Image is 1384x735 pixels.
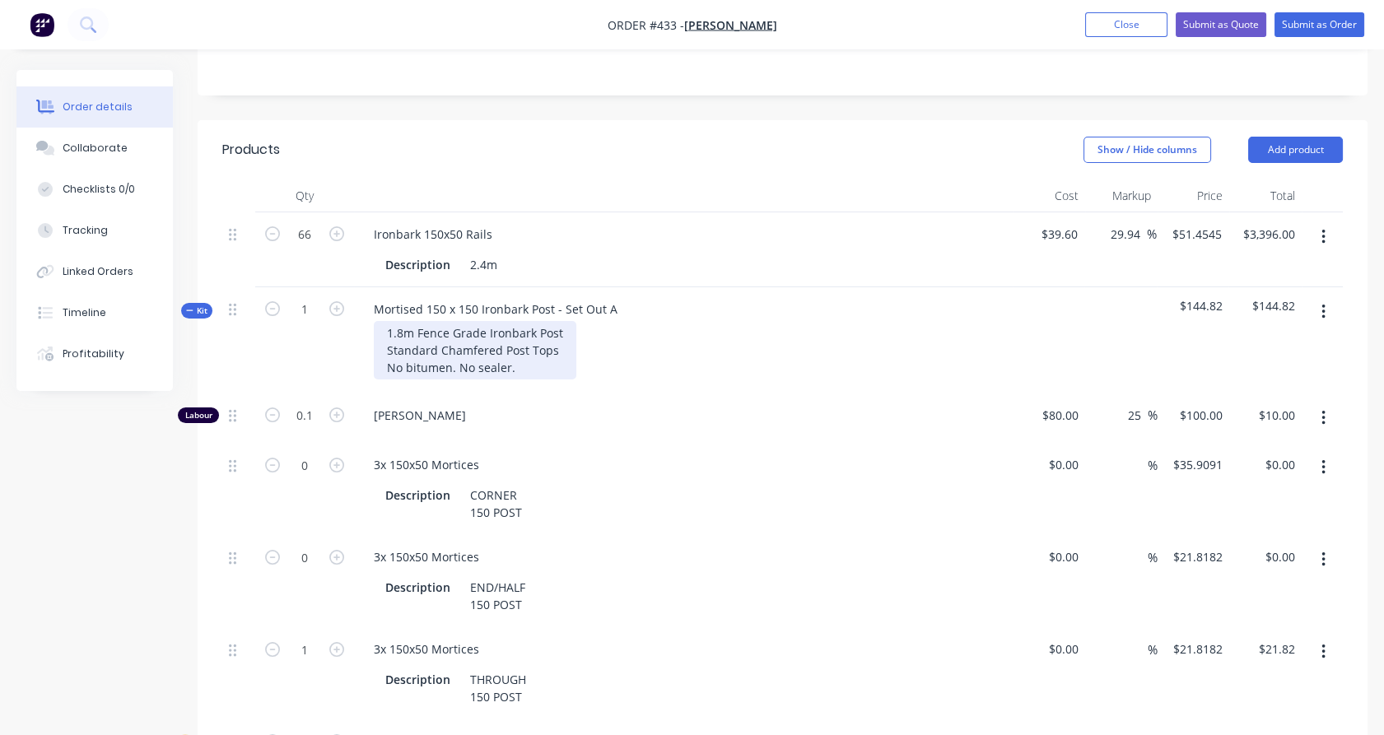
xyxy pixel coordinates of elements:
div: Timeline [63,305,106,320]
div: THROUGH 150 POST [464,668,533,709]
div: Products [222,140,280,160]
button: Close [1085,12,1167,37]
div: 3x 150x50 Mortices [361,545,492,569]
div: 3x 150x50 Mortices [361,637,492,661]
span: % [1148,406,1158,425]
div: CORNER 150 POST [464,483,529,524]
div: 2.4m [464,253,504,277]
div: Linked Orders [63,264,133,279]
span: Order #433 - [608,17,684,33]
div: Kit [181,303,212,319]
a: [PERSON_NAME] [684,17,777,33]
div: Ironbark 150x50 Rails [361,222,506,246]
img: Factory [30,12,54,37]
div: 3x 150x50 Mortices [361,453,492,477]
div: Qty [255,179,354,212]
div: Markup [1085,179,1158,212]
div: Mortised 150 x 150 Ironbark Post - Set Out A [361,297,631,321]
div: Description [379,668,457,691]
div: Cost [1013,179,1085,212]
div: Checklists 0/0 [63,182,135,197]
div: Total [1229,179,1302,212]
div: Description [379,483,457,507]
button: Collaborate [16,128,173,169]
div: Price [1158,179,1230,212]
button: Profitability [16,333,173,374]
button: Show / Hide columns [1083,137,1211,163]
div: Description [379,575,457,599]
div: Labour [178,407,219,423]
div: Tracking [63,223,108,238]
button: Tracking [16,210,173,251]
span: % [1148,548,1158,567]
span: % [1148,456,1158,475]
button: Submit as Order [1274,12,1364,37]
div: Description [379,253,457,277]
span: % [1147,225,1157,244]
button: Timeline [16,292,173,333]
div: Order details [63,100,133,114]
span: $144.82 [1236,297,1295,314]
span: [PERSON_NAME] [374,407,1006,424]
span: % [1148,640,1158,659]
div: 1.8m Fence Grade Ironbark Post Standard Chamfered Post Tops No bitumen. No sealer. [374,321,576,379]
div: Profitability [63,347,124,361]
div: END/HALF 150 POST [464,575,532,616]
button: Order details [16,86,173,128]
div: Collaborate [63,141,128,156]
button: Submit as Quote [1176,12,1266,37]
button: Add product [1248,137,1343,163]
span: Kit [186,305,207,317]
span: $144.82 [1164,297,1223,314]
button: Linked Orders [16,251,173,292]
button: Checklists 0/0 [16,169,173,210]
